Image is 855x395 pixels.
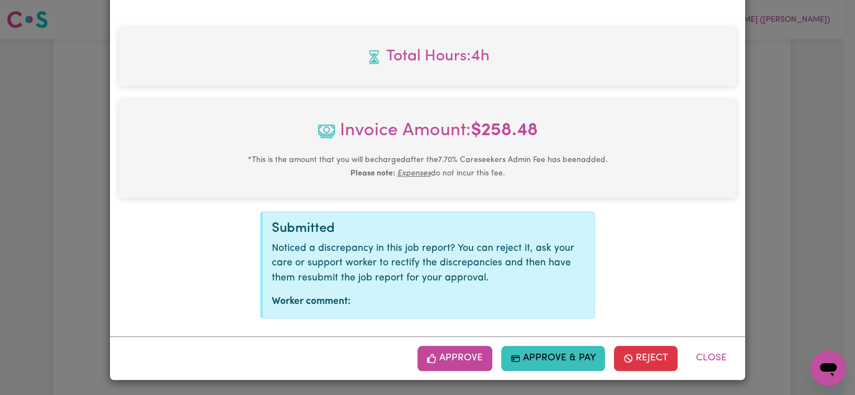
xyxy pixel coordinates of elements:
[471,122,538,140] b: $ 258.48
[272,241,585,285] p: Noticed a discrepancy in this job report? You can reject it, ask your care or support worker to r...
[272,222,335,235] span: Submitted
[128,117,727,153] span: Invoice Amount:
[248,156,608,178] small: This is the amount that you will be charged after the 7.70 % Careseekers Admin Fee has been added...
[350,169,395,178] b: Please note:
[272,297,350,306] strong: Worker comment:
[501,346,606,370] button: Approve & Pay
[686,346,736,370] button: Close
[417,346,492,370] button: Approve
[614,346,678,370] button: Reject
[128,45,727,68] span: Total hours worked: 4 hours
[397,169,431,178] u: Expenses
[810,350,846,386] iframe: Button to launch messaging window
